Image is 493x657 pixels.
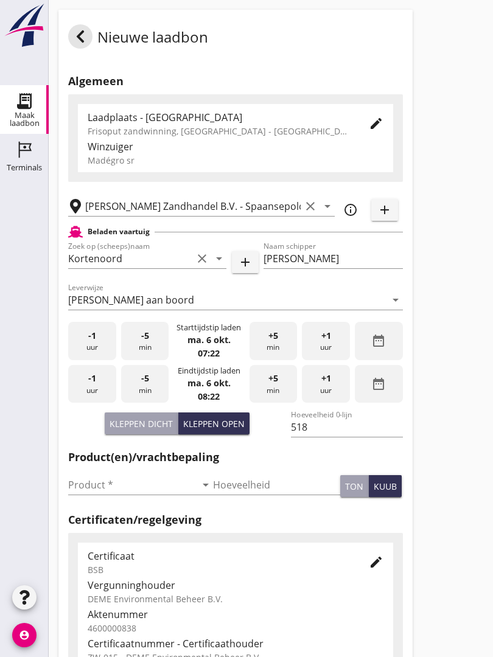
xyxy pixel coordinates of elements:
div: Nieuwe laadbon [68,24,208,54]
div: Kleppen dicht [110,417,173,430]
div: Vergunninghouder [88,578,383,593]
h2: Certificaten/regelgeving [68,512,403,528]
h2: Product(en)/vrachtbepaling [68,449,403,465]
div: Madégro sr [88,154,383,167]
div: uur [302,365,350,403]
span: +1 [321,372,331,385]
h2: Algemeen [68,73,403,89]
button: kuub [369,475,402,497]
i: arrow_drop_down [320,199,335,214]
i: info_outline [343,203,358,217]
input: Hoeveelheid 0-lijn [291,417,402,437]
div: Winzuiger [88,139,383,154]
input: Losplaats [85,196,301,216]
span: -1 [88,372,96,385]
i: add [238,255,253,269]
div: Kleppen open [183,417,245,430]
strong: ma. 6 okt. [187,334,231,346]
span: +1 [321,329,331,342]
div: Certificaatnummer - Certificaathouder [88,636,383,651]
i: arrow_drop_down [212,251,226,266]
i: edit [369,116,383,131]
div: uur [68,322,116,360]
h2: Beladen vaartuig [88,226,150,237]
div: 4600000838 [88,622,383,634]
div: DEME Environmental Beheer B.V. [88,593,383,605]
div: uur [68,365,116,403]
input: Naam schipper [264,249,403,268]
button: Kleppen open [178,412,250,434]
img: logo-small.a267ee39.svg [2,3,46,48]
span: +5 [268,329,278,342]
div: Eindtijdstip laden [178,365,240,377]
span: -1 [88,329,96,342]
div: uur [302,322,350,360]
i: arrow_drop_down [198,478,213,492]
span: -5 [141,372,149,385]
div: Terminals [7,164,42,172]
strong: ma. 6 okt. [187,377,231,389]
div: min [250,365,298,403]
div: [PERSON_NAME] aan boord [68,294,194,305]
span: -5 [141,329,149,342]
strong: 08:22 [198,391,220,402]
div: Aktenummer [88,607,383,622]
i: edit [369,555,383,569]
i: add [377,203,392,217]
button: ton [340,475,369,497]
div: ton [345,480,363,493]
input: Zoek op (scheeps)naam [68,249,192,268]
span: +5 [268,372,278,385]
div: Starttijdstip laden [177,322,241,333]
div: Frisoput zandwinning, [GEOGRAPHIC_DATA] - [GEOGRAPHIC_DATA]. [88,125,349,137]
strong: 07:22 [198,347,220,359]
div: kuub [374,480,397,493]
input: Product * [68,475,196,495]
i: clear [303,199,318,214]
div: min [121,322,169,360]
i: clear [195,251,209,266]
i: account_circle [12,623,37,647]
i: date_range [371,333,386,348]
div: min [250,322,298,360]
div: BSB [88,563,349,576]
button: Kleppen dicht [105,412,178,434]
i: arrow_drop_down [388,293,403,307]
div: Certificaat [88,549,349,563]
input: Hoeveelheid [213,475,341,495]
i: date_range [371,377,386,391]
div: Laadplaats - [GEOGRAPHIC_DATA] [88,110,349,125]
div: min [121,365,169,403]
